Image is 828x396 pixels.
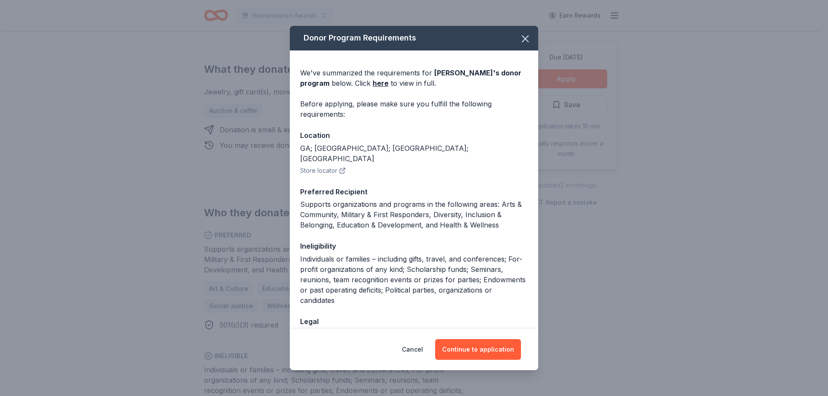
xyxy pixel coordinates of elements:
[402,339,423,360] button: Cancel
[300,99,528,119] div: Before applying, please make sure you fulfill the following requirements:
[435,339,521,360] button: Continue to application
[300,165,346,176] button: Store locator
[300,130,528,141] div: Location
[300,316,528,327] div: Legal
[300,68,528,88] div: We've summarized the requirements for below. Click to view in full.
[300,254,528,306] div: Individuals or families – including gifts, travel, and conferences; For-profit organizations of a...
[300,240,528,252] div: Ineligibility
[300,199,528,230] div: Supports organizations and programs in the following areas: Arts & Community, Military & First Re...
[300,143,528,164] div: GA; [GEOGRAPHIC_DATA]; [GEOGRAPHIC_DATA]; [GEOGRAPHIC_DATA]
[300,186,528,197] div: Preferred Recipient
[290,26,538,50] div: Donor Program Requirements
[373,78,389,88] a: here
